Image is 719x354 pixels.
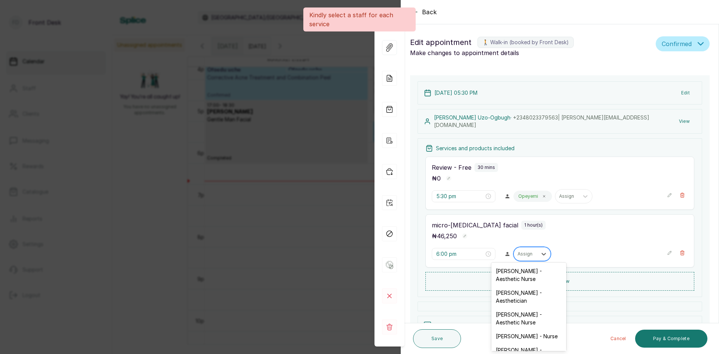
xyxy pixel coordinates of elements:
[410,48,653,57] p: Make changes to appointment details
[436,250,484,258] input: Select time
[434,89,477,97] p: [DATE] 05:30 PM
[491,264,566,286] div: [PERSON_NAME] - Aesthetic Nurse
[434,114,673,129] p: [PERSON_NAME] Uzo-Ogbugh ·
[477,164,495,170] p: 30 mins
[676,321,696,329] span: 46,250
[671,321,696,330] p: ₦
[309,10,410,28] p: Kindly select a staff for each service
[436,145,515,152] p: Services and products included
[410,36,471,48] span: Edit appointment
[662,39,692,48] span: Confirmed
[477,37,574,48] label: 🚶 Walk-in (booked by Front Desk)
[604,330,632,348] button: Cancel
[656,36,710,51] button: Confirmed
[491,308,566,329] div: [PERSON_NAME] - Aesthetic Nurse
[432,232,457,240] p: ₦
[434,321,459,330] p: Subtotal
[491,329,566,343] div: [PERSON_NAME] - Nurse
[436,192,484,200] input: Select time
[432,163,471,172] p: Review - Free
[635,330,707,348] button: Pay & Complete
[524,222,543,228] p: 1 hour(s)
[673,115,696,128] button: View
[434,114,649,128] span: +234 8023379563 | [PERSON_NAME][EMAIL_ADDRESS][DOMAIN_NAME]
[437,175,441,182] span: 0
[425,272,694,291] button: Add new
[413,329,461,348] button: Save
[675,86,696,100] button: Edit
[432,221,518,230] p: micro-[MEDICAL_DATA] facial
[432,174,441,183] p: ₦
[491,286,566,308] div: [PERSON_NAME] - Aesthetician
[518,193,538,199] p: Opeyemi
[437,232,457,240] span: 46,250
